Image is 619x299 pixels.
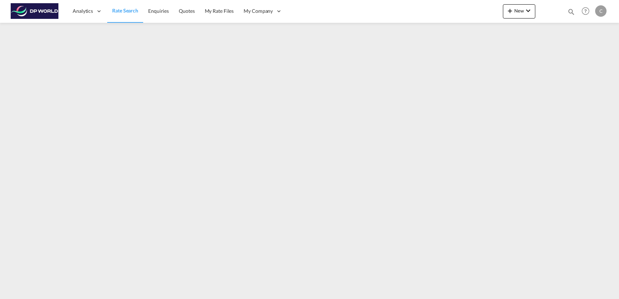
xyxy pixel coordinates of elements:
span: Help [579,5,592,17]
span: Quotes [179,8,194,14]
div: Help [579,5,595,18]
span: New [506,8,532,14]
md-icon: icon-magnify [567,8,575,16]
img: c08ca190194411f088ed0f3ba295208c.png [11,3,59,19]
span: Enquiries [148,8,169,14]
md-icon: icon-plus 400-fg [506,6,514,15]
md-icon: icon-chevron-down [524,6,532,15]
div: icon-magnify [567,8,575,19]
span: Analytics [73,7,93,15]
div: C [595,5,607,17]
span: My Company [244,7,273,15]
button: icon-plus 400-fgNewicon-chevron-down [503,4,535,19]
span: My Rate Files [205,8,234,14]
span: Rate Search [112,7,138,14]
